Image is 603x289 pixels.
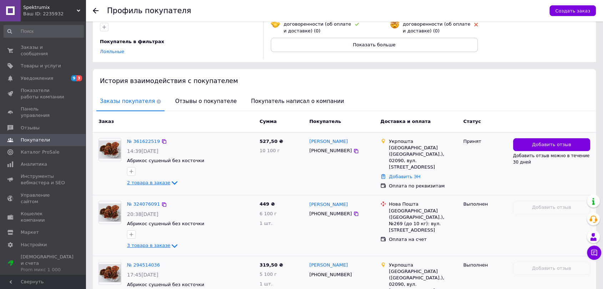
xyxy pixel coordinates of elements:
[21,106,66,119] span: Панель управления
[127,243,170,248] span: 3 товара в заказе
[21,211,66,223] span: Кошелек компании
[21,242,47,248] span: Настройки
[309,138,348,145] a: [PERSON_NAME]
[259,119,277,124] span: Сумма
[23,11,86,17] div: Ваш ID: 2235932
[4,25,84,38] input: Поиск
[389,208,457,234] div: [GEOGRAPHIC_DATA] ([GEOGRAPHIC_DATA].), №269 (до 10 кг): вул. [STREET_ADDRESS]
[21,254,74,273] span: [DEMOGRAPHIC_DATA] и счета
[99,140,121,159] img: Фото товару
[100,49,124,54] a: Лояльные
[76,75,82,81] span: 3
[127,201,160,207] a: № 324076091
[21,44,66,57] span: Заказы и сообщения
[259,139,283,144] span: 527,50 ₴
[127,262,160,268] a: № 294514036
[259,211,277,216] span: 6 100 г
[389,236,457,243] div: Оплата на счет
[21,192,66,205] span: Управление сайтом
[127,139,160,144] a: № 361622519
[71,75,77,81] span: 9
[99,203,121,222] img: Фото товару
[389,174,420,179] a: Добавить ЭН
[21,149,59,155] span: Каталог ProSale
[513,138,590,151] button: Добавить отзыв
[380,119,431,124] span: Доставка и оплата
[549,5,596,16] button: Создать заказ
[96,92,164,110] span: Заказы покупателя
[127,243,179,248] a: 3 товара в заказе
[587,246,601,260] button: Чат с покупателем
[100,38,254,45] div: Покупатель в фильтрах
[403,15,470,33] span: Не соблюдает договоренности (об оплате и доставке) (0)
[21,87,66,100] span: Показатели работы компании
[309,262,348,269] a: [PERSON_NAME]
[309,119,341,124] span: Покупатель
[127,158,204,163] a: Абрикос сушеный без косточки
[21,229,39,236] span: Маркет
[259,281,272,287] span: 1 шт.
[474,23,478,26] img: rating-tag-type
[532,141,571,148] span: Добавить отзыв
[98,138,121,161] a: Фото товару
[127,180,179,185] a: 2 товара в заказе
[107,6,191,15] h1: Профиль покупателя
[23,4,77,11] span: Spektrumix
[259,221,272,226] span: 1 шт.
[259,262,283,268] span: 319,50 ₴
[127,221,204,226] a: Абрикос сушеный без косточки
[259,201,275,207] span: 449 ₴
[463,201,507,207] div: Выполнен
[21,267,74,273] div: Prom микс 1 000
[98,262,121,285] a: Фото товару
[463,262,507,268] div: Выполнен
[21,161,47,167] span: Аналитика
[127,282,204,287] a: Абрикос сушеный без косточки
[271,20,280,29] img: emoji
[93,8,98,14] div: Вернуться назад
[389,201,457,207] div: Нова Пошта
[127,211,158,217] span: 20:38[DATE]
[98,119,114,124] span: Заказ
[21,63,61,69] span: Товары и услуги
[127,180,170,185] span: 2 товара в заказе
[259,272,277,277] span: 5 100 г
[127,272,158,278] span: 17:45[DATE]
[98,201,121,224] a: Фото товару
[21,125,40,131] span: Отзывы
[513,153,589,165] span: Добавить отзыв можно в течение 30 дней
[247,92,348,110] span: Покупатель написал о компании
[21,173,66,186] span: Инструменты вебмастера и SEO
[390,20,399,29] img: emoji
[100,77,238,84] span: История взаимодействия с покупателем
[21,75,53,82] span: Уведомления
[172,92,240,110] span: Отзывы о покупателе
[259,148,279,153] span: 10 100 г
[271,38,478,52] button: Показать больше
[353,42,396,47] span: Показать больше
[99,264,121,282] img: Фото товару
[308,209,353,218] div: [PHONE_NUMBER]
[127,148,158,154] span: 14:39[DATE]
[355,23,359,26] img: rating-tag-type
[389,138,457,145] div: Укрпошта
[389,183,457,189] div: Оплата по реквизитам
[309,201,348,208] a: [PERSON_NAME]
[389,145,457,171] div: [GEOGRAPHIC_DATA] ([GEOGRAPHIC_DATA].), 02090, вул. [STREET_ADDRESS]
[308,146,353,155] div: [PHONE_NUMBER]
[463,119,481,124] span: Статус
[284,15,351,33] span: Соблюдает договоренности (об оплате и доставке) (0)
[555,8,590,14] span: Создать заказ
[21,137,50,143] span: Покупатели
[463,138,507,145] div: Принят
[308,270,353,279] div: [PHONE_NUMBER]
[389,262,457,268] div: Укрпошта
